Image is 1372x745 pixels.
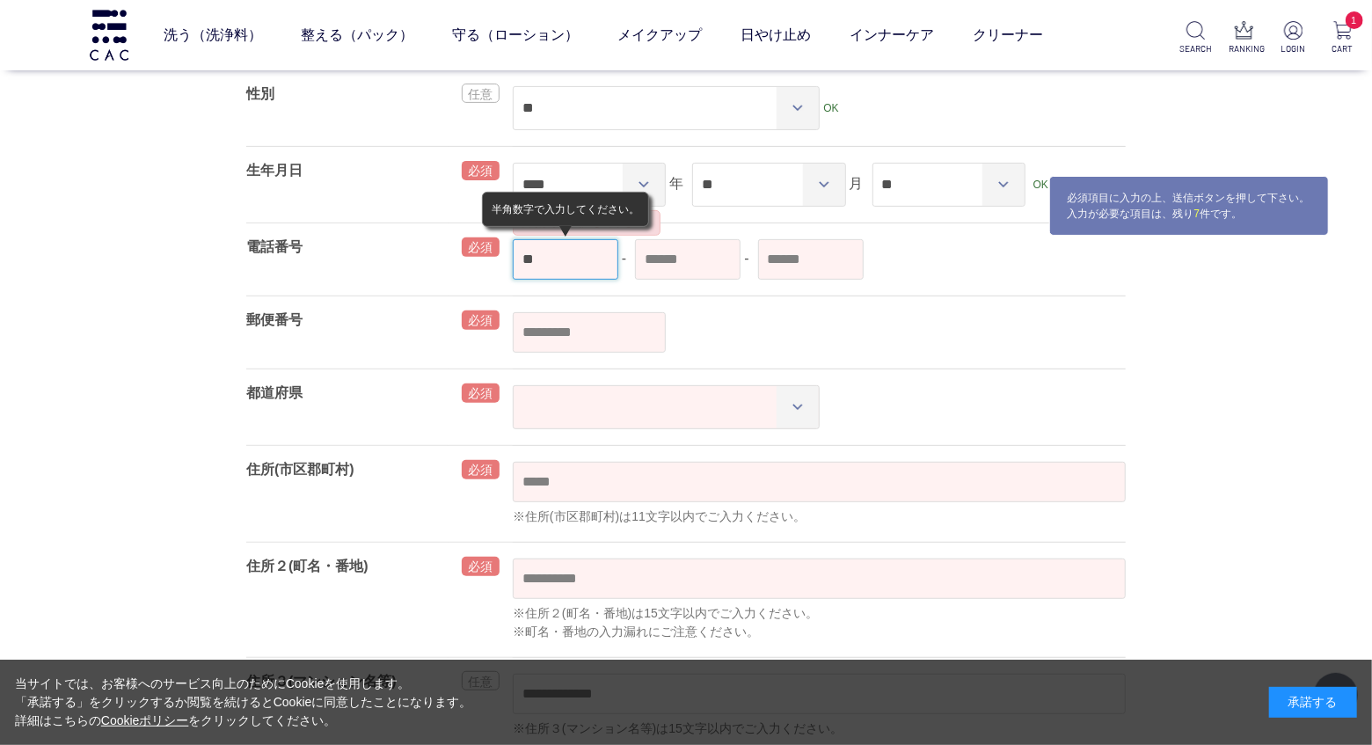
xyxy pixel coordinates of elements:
[164,11,262,60] a: 洗う（洗浄料）
[101,713,189,727] a: Cookieポリシー
[1179,42,1211,55] p: SEARCH
[87,10,131,60] img: logo
[246,312,303,327] label: 郵便番号
[850,11,934,60] a: インナーケア
[1326,42,1358,55] p: CART
[617,11,702,60] a: メイクアップ
[246,559,369,573] label: 住所２(町名・番地)
[1278,21,1310,55] a: LOGIN
[1229,21,1260,55] a: RANKING
[246,86,274,101] label: 性別
[820,98,843,119] div: OK
[973,11,1043,60] a: クリーナー
[246,163,303,178] label: 生年月日
[1229,42,1260,55] p: RANKING
[301,11,413,60] a: 整える（パック）
[513,508,1126,526] div: ※住所(市区郡町村)は11文字以内でご入力ください。
[15,675,472,730] div: 当サイトでは、お客様へのサービス向上のためにCookieを使用します。 「承諾する」をクリックするか閲覧を続けるとCookieに同意したことになります。 詳細はこちらの をクリックしてください。
[1179,21,1211,55] a: SEARCH
[1269,687,1357,718] div: 承諾する
[1326,21,1358,55] a: 1 CART
[1049,176,1329,236] div: 必須項目に入力の上、送信ボタンを押して下さい。 入力が必要な項目は、残り 件です。
[741,11,811,60] a: 日やけ止め
[1278,42,1310,55] p: LOGIN
[246,462,354,477] label: 住所(市区郡町村)
[246,239,303,254] label: 電話番号
[246,385,303,400] label: 都道府県
[1346,11,1363,29] span: 1
[513,604,1126,641] div: ※住所２(町名・番地)は15文字以内でご入力ください。 ※町名・番地の入力漏れにご注意ください。
[513,176,1067,191] span: 年 月 日
[452,11,579,60] a: 守る（ローション）
[1029,174,1053,195] div: OK
[1194,208,1200,220] span: 7
[482,192,649,227] div: 半角数字で入力してください。
[513,251,867,266] span: - -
